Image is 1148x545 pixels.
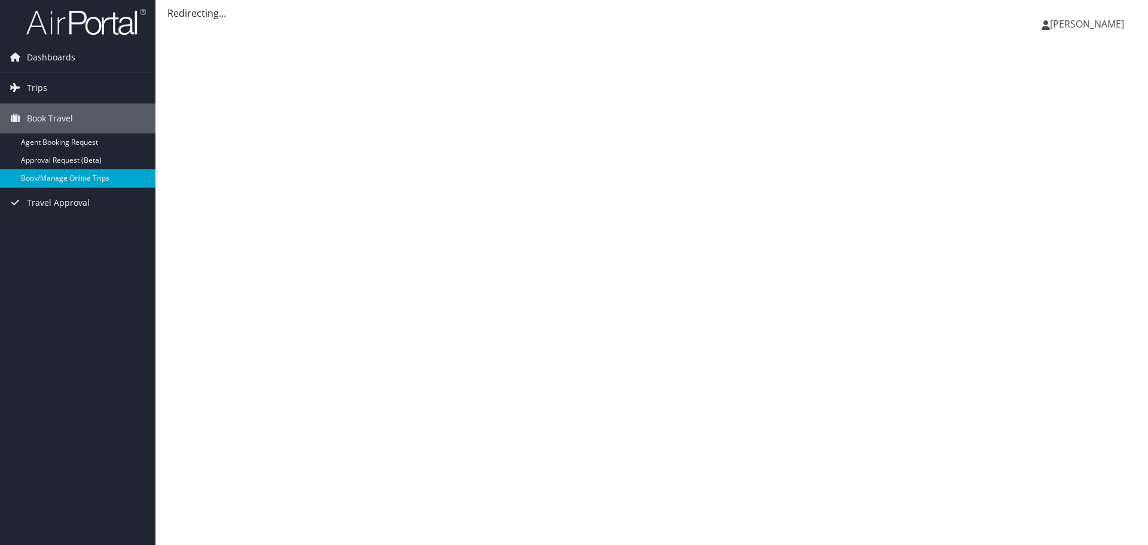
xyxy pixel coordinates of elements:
[167,6,1136,20] div: Redirecting...
[26,8,146,36] img: airportal-logo.png
[27,188,90,218] span: Travel Approval
[1050,17,1124,31] span: [PERSON_NAME]
[27,73,47,103] span: Trips
[1042,6,1136,42] a: [PERSON_NAME]
[27,42,75,72] span: Dashboards
[27,103,73,133] span: Book Travel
